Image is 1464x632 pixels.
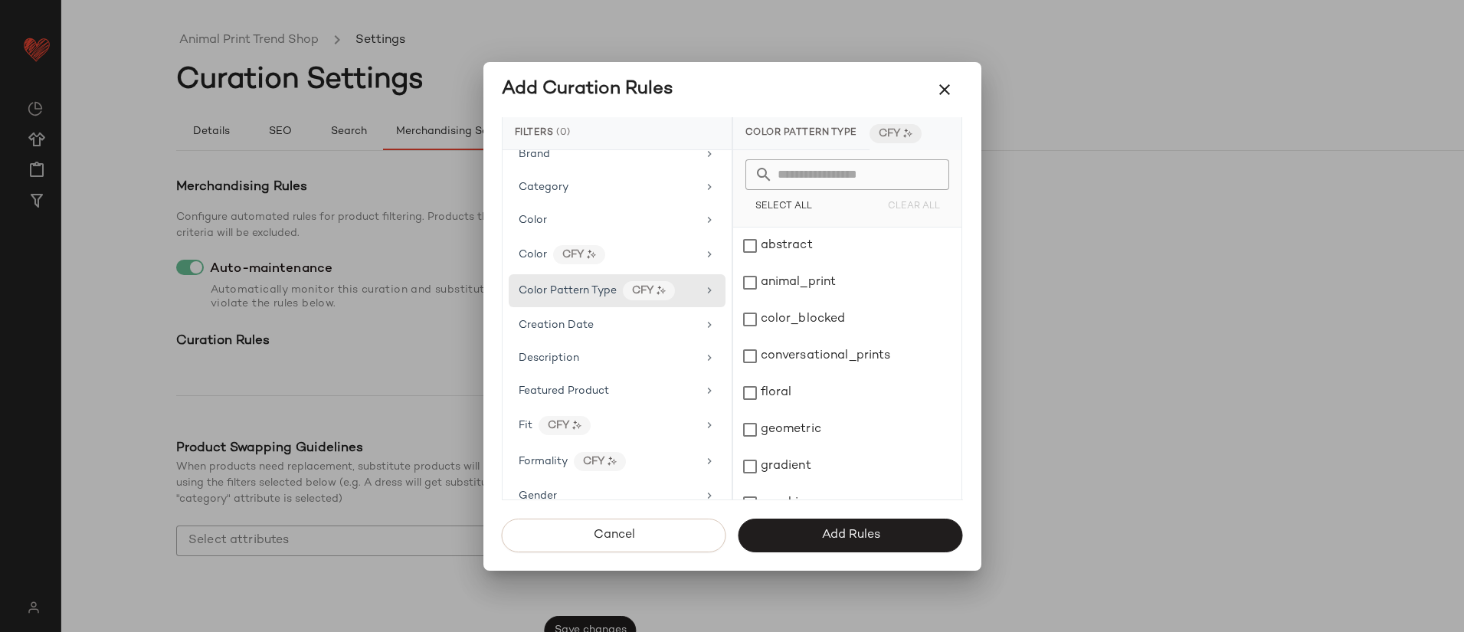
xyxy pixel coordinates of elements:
img: ai.DGldD1NL.svg [572,421,581,430]
span: Cancel [592,528,634,542]
div: Color Pattern Type [733,117,870,150]
span: Add Rules [820,528,879,542]
div: CFY [623,281,675,300]
span: Gender [519,490,557,502]
span: Featured Product [519,385,609,397]
button: Cancel [502,519,726,552]
img: ai.DGldD1NL.svg [587,250,596,259]
span: Description [519,352,579,364]
div: CFY [553,245,605,264]
span: Color [519,214,547,226]
img: ai.DGldD1NL.svg [657,286,666,295]
button: Add Rules [739,519,963,552]
div: Filters [503,117,732,150]
div: CFY [574,452,626,471]
img: ai.DGldD1NL.svg [903,129,912,138]
span: (0) [556,126,571,140]
span: Color [519,249,547,260]
span: Color Pattern Type [519,285,617,296]
div: Add Curation Rules [502,77,673,102]
div: CFY [539,416,591,435]
span: Category [519,182,568,193]
span: Formality [519,456,568,467]
span: Select All [755,201,812,212]
div: CFY [870,124,922,143]
span: Fit [519,420,532,431]
span: Creation Date [519,319,594,331]
span: Brand [519,149,550,160]
button: Select All [745,196,821,218]
img: ai.DGldD1NL.svg [608,457,617,466]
